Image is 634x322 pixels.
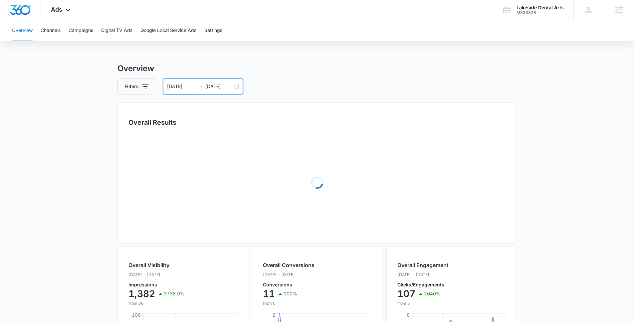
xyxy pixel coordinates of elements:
[132,312,141,318] tspan: 100
[128,117,176,127] h3: Overall Results
[397,261,449,269] h2: Overall Engagement
[41,20,61,41] button: Channels
[517,10,564,15] div: account id
[205,83,233,90] input: End date
[284,291,297,296] p: 100%
[397,282,449,287] p: Clicks/Engagements
[12,20,33,41] button: Overview
[197,84,203,89] span: swap-right
[197,84,203,89] span: to
[397,272,449,278] p: [DATE] - [DATE]
[263,300,315,306] p: from 0
[204,20,222,41] button: Settings
[272,312,275,318] tspan: 2
[164,291,185,296] p: 3738.9%
[397,288,415,299] p: 107
[117,79,155,94] button: Filters
[51,6,62,13] span: Ads
[101,20,132,41] button: Digital TV Ads
[128,288,155,299] p: 1,382
[397,300,449,306] p: from 5
[407,312,410,318] tspan: 8
[263,282,315,287] p: Conversions
[140,20,196,41] button: Google Local Service Ads
[263,261,315,269] h2: Overall Conversions
[517,5,564,10] div: account name
[69,20,93,41] button: Campaigns
[263,288,275,299] p: 11
[424,291,441,296] p: 2040%
[167,83,195,90] input: Start date
[128,272,185,278] p: [DATE] - [DATE]
[128,261,185,269] h2: Overall Visibility
[128,300,185,306] p: from 36
[128,282,185,287] p: Impressions
[263,272,315,278] p: [DATE] - [DATE]
[117,63,517,75] h3: Overview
